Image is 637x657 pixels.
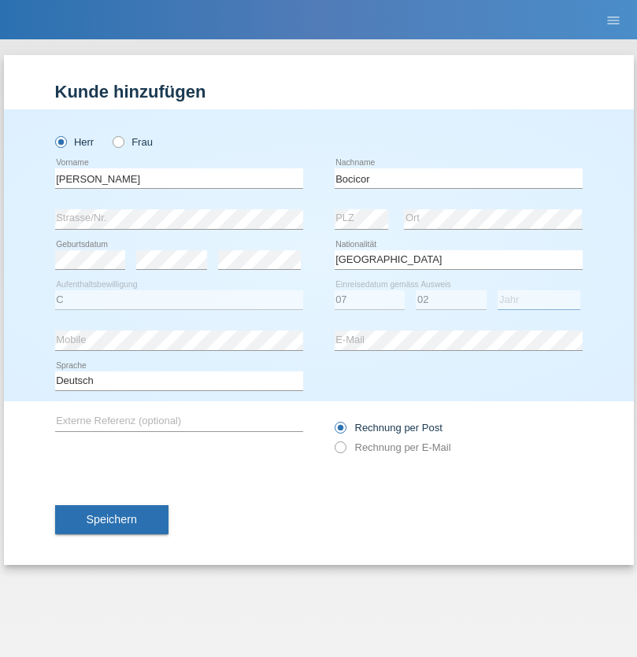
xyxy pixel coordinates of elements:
[598,15,629,24] a: menu
[335,441,451,453] label: Rechnung per E-Mail
[335,441,345,461] input: Rechnung per E-Mail
[55,505,169,535] button: Speichern
[55,136,65,146] input: Herr
[335,422,443,434] label: Rechnung per Post
[335,422,345,441] input: Rechnung per Post
[55,82,583,102] h1: Kunde hinzufügen
[606,13,621,28] i: menu
[55,136,94,148] label: Herr
[113,136,153,148] label: Frau
[87,513,137,526] span: Speichern
[113,136,123,146] input: Frau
